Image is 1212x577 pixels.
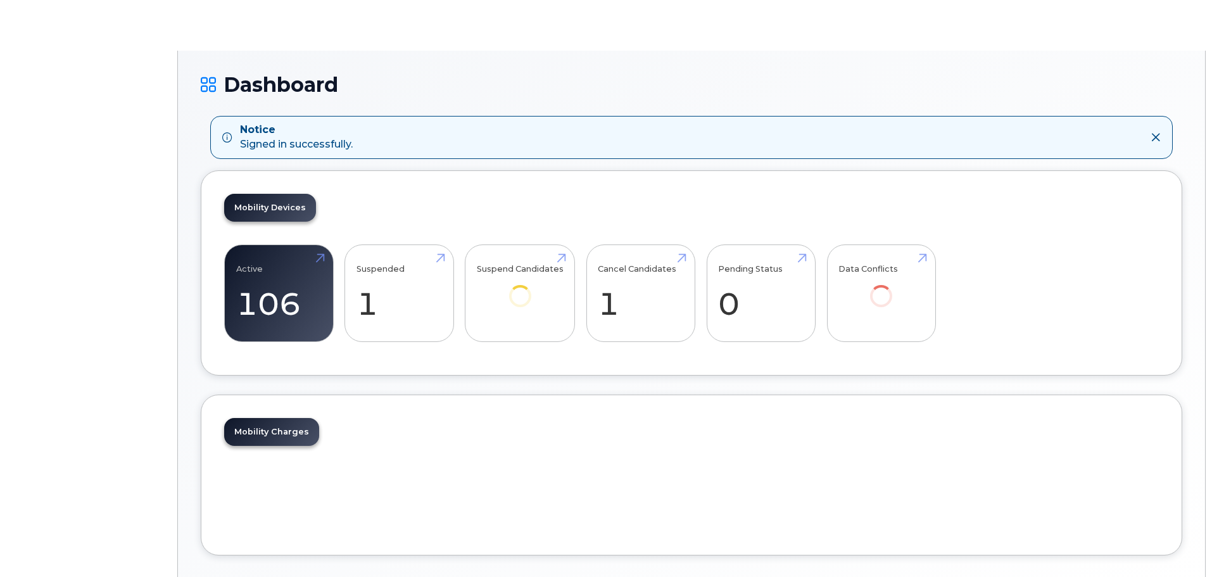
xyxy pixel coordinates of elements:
a: Mobility Charges [224,418,319,446]
a: Cancel Candidates 1 [598,251,683,335]
a: Active 106 [236,251,322,335]
a: Pending Status 0 [718,251,804,335]
h1: Dashboard [201,73,1182,96]
strong: Notice [240,123,353,137]
a: Mobility Devices [224,194,316,222]
a: Suspend Candidates [477,251,564,324]
div: Signed in successfully. [240,123,353,152]
a: Data Conflicts [838,251,924,324]
a: Suspended 1 [357,251,442,335]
